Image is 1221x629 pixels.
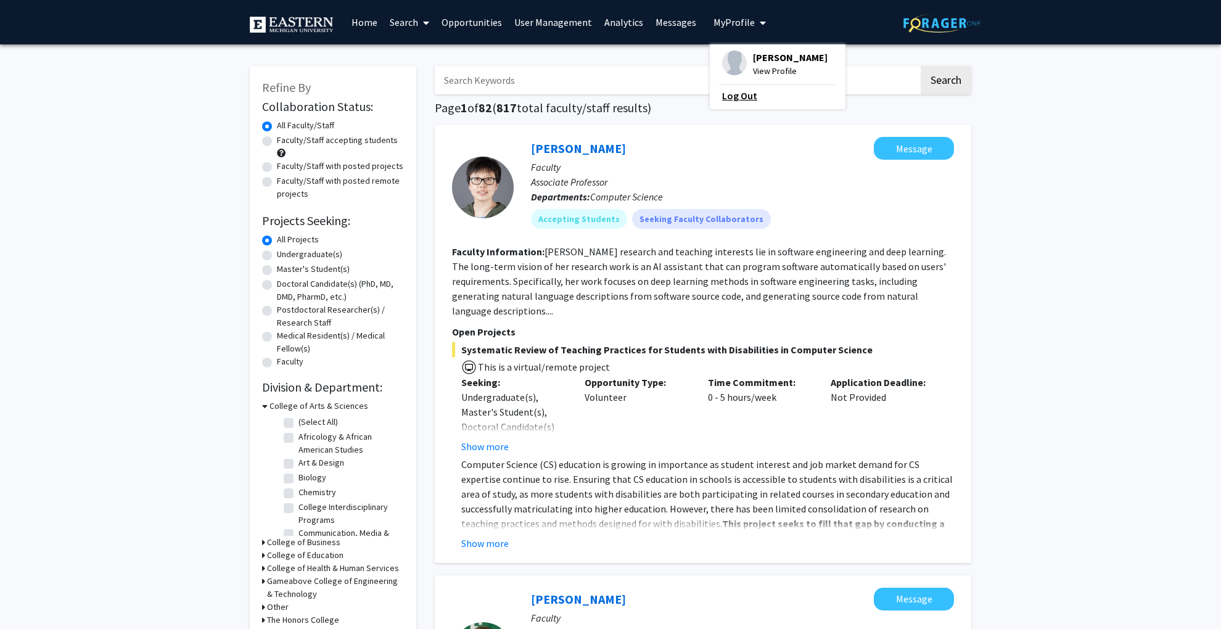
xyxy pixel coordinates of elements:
[531,160,954,175] p: Faculty
[531,191,590,203] b: Departments:
[277,175,404,200] label: Faculty/Staff with posted remote projects
[298,416,338,429] label: (Select All)
[531,591,626,607] a: [PERSON_NAME]
[277,263,350,276] label: Master's Student(s)
[384,1,435,44] a: Search
[345,1,384,44] a: Home
[435,1,508,44] a: Opportunities
[722,51,828,78] div: Profile Picture[PERSON_NAME]View Profile
[479,100,492,115] span: 82
[921,66,971,94] button: Search
[267,575,404,601] h3: Gameabove College of Engineering & Technology
[461,536,509,551] button: Show more
[708,375,813,390] p: Time Commitment:
[821,375,945,454] div: Not Provided
[722,51,747,75] img: Profile Picture
[598,1,649,44] a: Analytics
[585,375,689,390] p: Opportunity Type:
[435,101,971,115] h1: Page of ( total faculty/staff results)
[277,355,303,368] label: Faculty
[277,160,403,173] label: Faculty/Staff with posted projects
[531,209,627,229] mat-chip: Accepting Students
[590,191,663,203] span: Computer Science
[461,100,467,115] span: 1
[713,16,755,28] span: My Profile
[277,134,398,147] label: Faculty/Staff accepting students
[461,390,566,464] div: Undergraduate(s), Master's Student(s), Doctoral Candidate(s) (PhD, MD, DMD, PharmD, etc.)
[277,329,404,355] label: Medical Resident(s) / Medical Fellow(s)
[298,486,336,499] label: Chemistry
[531,175,954,189] p: Associate Professor
[753,51,828,64] span: [PERSON_NAME]
[874,137,954,160] button: Message Siyuan Jiang
[277,303,404,329] label: Postdoctoral Researcher(s) / Research Staff
[452,245,946,317] fg-read-more: [PERSON_NAME] research and teaching interests lie in software engineering and deep learning. The ...
[267,601,289,614] h3: Other
[298,456,344,469] label: Art & Design
[298,430,401,456] label: Africology & African American Studies
[831,375,935,390] p: Application Deadline:
[277,248,342,261] label: Undergraduate(s)
[874,588,954,610] button: Message Herman Tang
[262,99,404,114] h2: Collaboration Status:
[262,213,404,228] h2: Projects Seeking:
[277,233,319,246] label: All Projects
[649,1,702,44] a: Messages
[461,457,954,575] p: Computer Science (CS) education is growing in importance as student interest and job market deman...
[461,375,566,390] p: Seeking:
[903,14,980,33] img: ForagerOne Logo
[722,88,833,103] a: Log Out
[753,64,828,78] span: View Profile
[298,471,326,484] label: Biology
[575,375,699,454] div: Volunteer
[262,380,404,395] h2: Division & Department:
[298,501,401,527] label: College Interdisciplinary Programs
[269,400,368,413] h3: College of Arts & Sciences
[531,141,626,156] a: [PERSON_NAME]
[277,119,334,132] label: All Faculty/Staff
[531,610,954,625] p: Faculty
[699,375,822,454] div: 0 - 5 hours/week
[267,549,343,562] h3: College of Education
[267,614,339,627] h3: The Honors College
[452,342,954,357] span: Systematic Review of Teaching Practices for Students with Disabilities in Computer Science
[262,80,311,95] span: Refine By
[298,527,401,553] label: Communication, Media & Theatre Arts
[452,245,545,258] b: Faculty Information:
[452,324,954,339] p: Open Projects
[461,439,509,454] button: Show more
[435,66,919,94] input: Search Keywords
[250,17,333,33] img: Eastern Michigan University Logo
[496,100,517,115] span: 817
[277,277,404,303] label: Doctoral Candidate(s) (PhD, MD, DMD, PharmD, etc.)
[9,573,52,620] iframe: Chat
[267,536,340,549] h3: College of Business
[632,209,771,229] mat-chip: Seeking Faculty Collaborators
[267,562,399,575] h3: College of Health & Human Services
[477,361,610,373] span: This is a virtual/remote project
[508,1,598,44] a: User Management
